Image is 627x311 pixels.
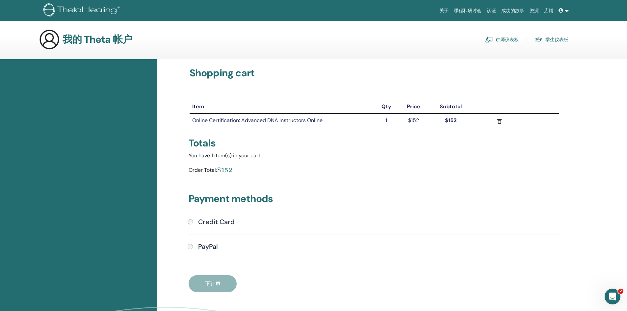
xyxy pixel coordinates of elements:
img: logo.png [43,3,122,18]
strong: 1 [385,117,387,124]
h3: 我的 Theta 帐户 [63,34,132,45]
iframe: Intercom live chat [605,289,620,304]
h3: Payment methods [189,193,560,207]
div: Totals [189,137,560,149]
a: 学生仪表板 [535,34,568,45]
th: Item [190,100,374,114]
img: chalkboard-teacher.svg [485,37,493,42]
th: Subtotal [429,100,473,114]
th: Qty [374,100,399,114]
th: Price [399,100,429,114]
a: 讲师仪表板 [485,34,519,45]
div: You have 1 item(s) in your cart [189,152,560,160]
div: Order Total: [189,165,217,177]
h3: Shopping cart [190,67,559,79]
div: $152 [217,165,232,174]
span: 2 [618,289,623,294]
td: Online Certification: Advanced DNA Instructors Online [190,114,374,129]
img: generic-user-icon.jpg [39,29,60,50]
a: 资源 [527,5,541,17]
a: 课程和研讨会 [451,5,484,17]
strong: $152 [445,117,457,124]
a: 店铺 [541,5,556,17]
td: $152 [399,114,429,129]
h4: PayPal [198,243,218,250]
img: graduation-cap.svg [535,37,543,42]
a: 认证 [484,5,499,17]
h4: Credit Card [198,218,235,226]
a: 关于 [437,5,451,17]
a: 成功的故事 [499,5,527,17]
